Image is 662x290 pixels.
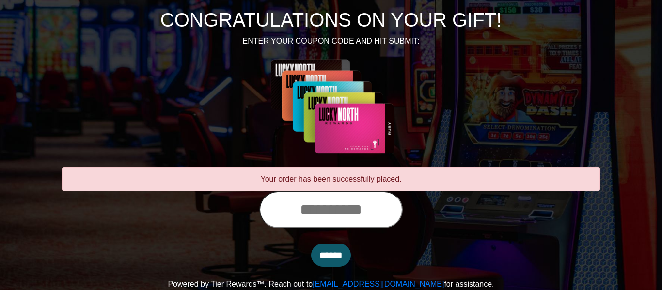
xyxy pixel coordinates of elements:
[313,280,444,288] a: [EMAIL_ADDRESS][DOMAIN_NAME]
[245,59,417,155] img: Center Image
[62,167,600,191] div: Your order has been successfully placed.
[62,8,600,31] h1: CONGRATULATIONS ON YOUR GIFT!
[62,35,600,47] p: ENTER YOUR COUPON CODE AND HIT SUBMIT:
[168,280,494,288] span: Powered by Tier Rewards™. Reach out to for assistance.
